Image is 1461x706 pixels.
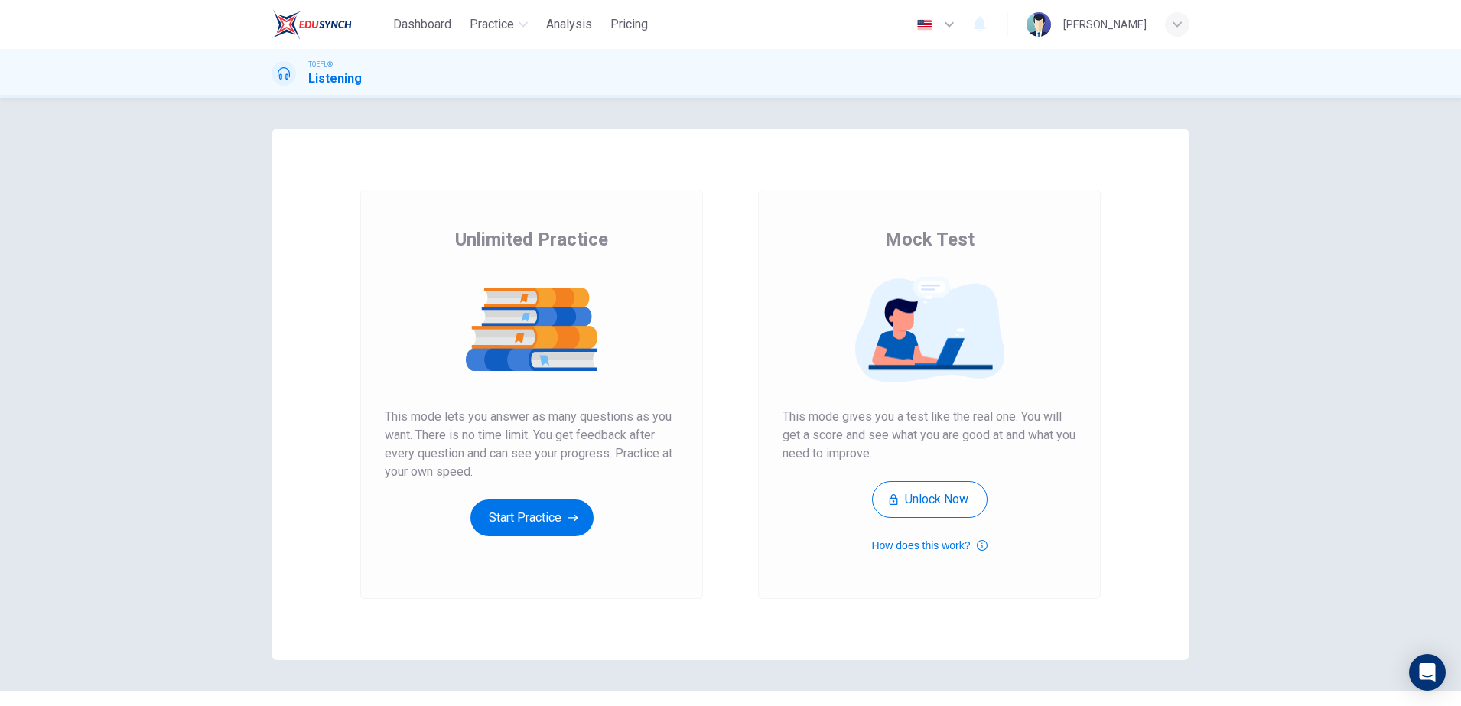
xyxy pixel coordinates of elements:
button: Start Practice [470,499,594,536]
span: Mock Test [885,227,975,252]
button: Analysis [540,11,598,38]
span: Dashboard [393,15,451,34]
button: How does this work? [871,536,987,555]
div: Open Intercom Messenger [1409,654,1446,691]
img: en [915,19,934,31]
span: Practice [470,15,514,34]
button: Dashboard [387,11,457,38]
img: EduSynch logo [272,9,352,40]
h1: Listening [308,70,362,88]
button: Practice [464,11,534,38]
span: This mode lets you answer as many questions as you want. There is no time limit. You get feedback... [385,408,678,481]
a: EduSynch logo [272,9,387,40]
button: Unlock Now [872,481,988,518]
div: [PERSON_NAME] [1063,15,1147,34]
span: Unlimited Practice [455,227,608,252]
span: Analysis [546,15,592,34]
span: Pricing [610,15,648,34]
img: Profile picture [1027,12,1051,37]
span: TOEFL® [308,59,333,70]
span: This mode gives you a test like the real one. You will get a score and see what you are good at a... [783,408,1076,463]
button: Pricing [604,11,654,38]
